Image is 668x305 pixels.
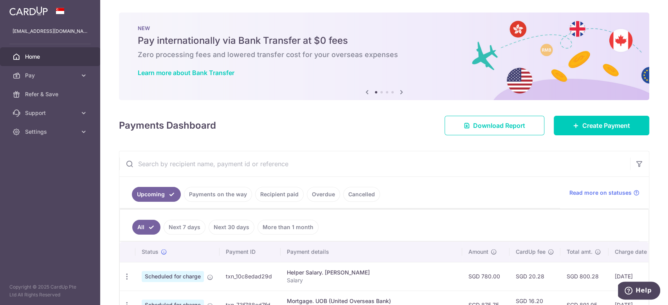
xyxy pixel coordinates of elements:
[220,242,281,262] th: Payment ID
[473,121,525,130] span: Download Report
[287,297,456,305] div: Mortgage. UOB (United Overseas Bank)
[25,53,77,61] span: Home
[569,189,639,197] a: Read more on statuses
[569,189,632,197] span: Read more on statuses
[560,262,609,291] td: SGD 800.28
[220,262,281,291] td: txn_10c8edad29d
[184,187,252,202] a: Payments on the way
[25,128,77,136] span: Settings
[138,25,630,31] p: NEW
[307,187,340,202] a: Overdue
[119,118,216,133] h4: Payments Dashboard
[25,72,77,79] span: Pay
[567,248,592,256] span: Total amt.
[516,248,546,256] span: CardUp fee
[119,13,649,100] img: Bank transfer banner
[287,269,456,276] div: Helper Salary. [PERSON_NAME]
[445,116,544,135] a: Download Report
[142,248,158,256] span: Status
[138,50,630,59] h6: Zero processing fees and lowered transfer cost for your overseas expenses
[9,6,48,16] img: CardUp
[609,262,662,291] td: [DATE]
[510,262,560,291] td: SGD 20.28
[138,69,234,77] a: Learn more about Bank Transfer
[25,109,77,117] span: Support
[209,220,254,235] a: Next 30 days
[13,27,88,35] p: [EMAIL_ADDRESS][DOMAIN_NAME]
[132,187,181,202] a: Upcoming
[138,34,630,47] h5: Pay internationally via Bank Transfer at $0 fees
[142,271,204,282] span: Scheduled for charge
[119,151,630,176] input: Search by recipient name, payment id or reference
[468,248,488,256] span: Amount
[615,248,647,256] span: Charge date
[462,262,510,291] td: SGD 780.00
[257,220,319,235] a: More than 1 month
[132,220,160,235] a: All
[255,187,304,202] a: Recipient paid
[343,187,380,202] a: Cancelled
[554,116,649,135] a: Create Payment
[164,220,205,235] a: Next 7 days
[25,90,77,98] span: Refer & Save
[618,282,660,301] iframe: Opens a widget where you can find more information
[582,121,630,130] span: Create Payment
[287,276,456,284] p: Salary
[281,242,462,262] th: Payment details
